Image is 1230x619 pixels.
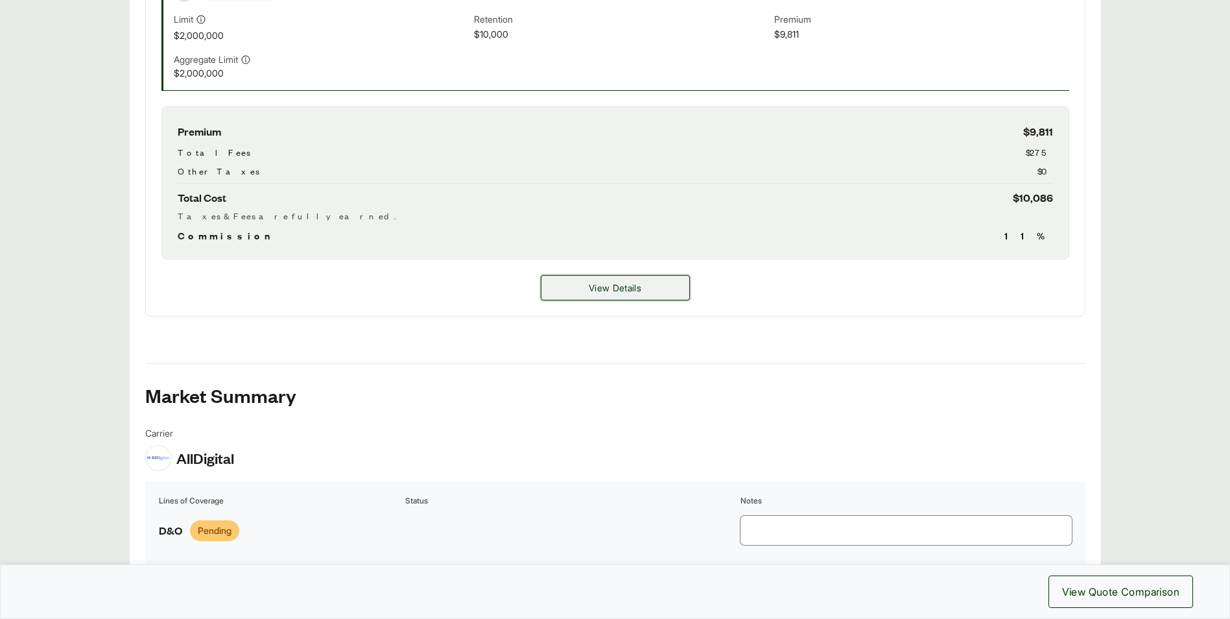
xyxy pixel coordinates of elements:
span: Limit [174,12,193,26]
span: Total Cost [178,189,226,206]
th: Status [405,494,737,507]
img: AllDigital [146,455,171,461]
a: Continental Casualty Company details [541,275,690,300]
button: View Details [541,275,690,300]
button: View Quote Comparison [1048,576,1193,608]
span: $2,000,000 [174,29,469,42]
span: Premium [774,12,1069,27]
span: $10,086 [1013,189,1053,206]
span: Commission [178,228,276,243]
span: $275 [1026,145,1053,159]
span: Total Fees [178,145,250,159]
span: Retention [474,12,769,27]
span: View Quote Comparison [1062,584,1179,600]
span: 11 % [1004,228,1053,243]
span: $0 [1037,164,1053,178]
span: D&O [159,522,182,539]
span: $10,000 [474,27,769,42]
th: Lines of Coverage [158,494,402,507]
th: Notes [740,494,1072,507]
span: Aggregate Limit [174,53,238,66]
span: Carrier [145,426,234,440]
span: Premium [178,123,221,140]
span: $9,811 [1023,123,1053,140]
span: Other Taxes [178,164,259,178]
span: View Details [589,281,641,295]
span: AllDigital [176,448,234,468]
div: Taxes & Fees are fully earned. [178,209,1053,223]
span: $2,000,000 [174,66,469,80]
span: $9,811 [774,27,1069,42]
h2: Market Summary [145,385,1085,406]
span: Pending [190,520,239,541]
